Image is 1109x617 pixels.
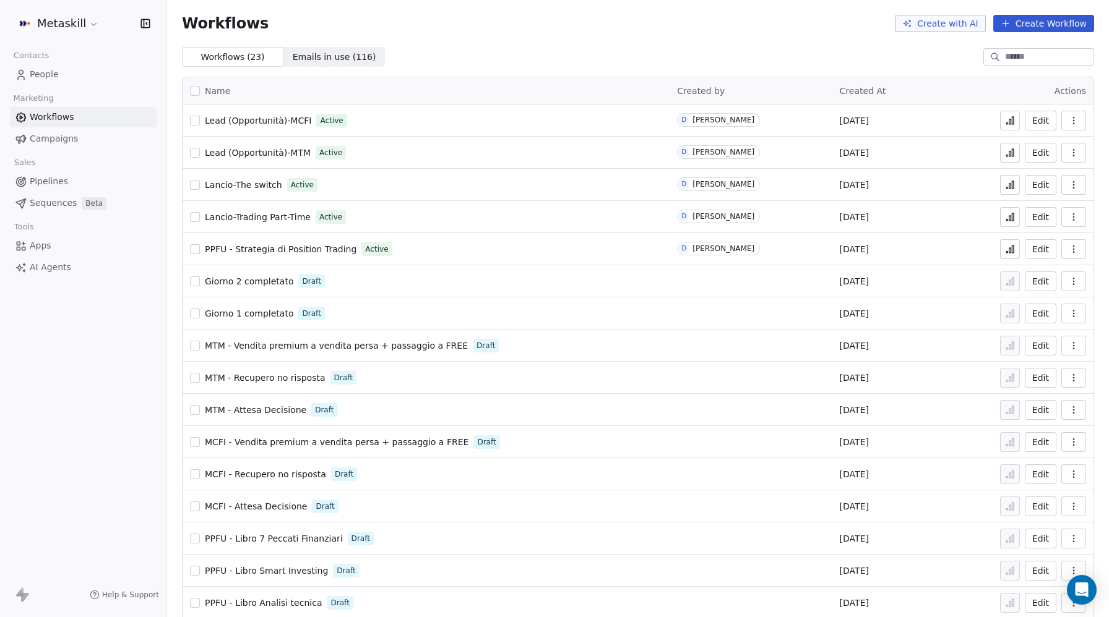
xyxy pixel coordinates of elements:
span: MTM - Recupero no risposta [205,373,326,383]
span: Sales [9,153,41,172]
div: D [681,244,686,253]
span: Draft [302,308,321,319]
span: MCFI - Vendita premium a vendita persa + passaggio a FREE [205,437,468,447]
span: PPFU - Libro 7 Peccati Finanziari [205,534,343,543]
span: Name [205,85,230,98]
span: [DATE] [840,404,869,416]
a: Lead (Opportunità)-MTM [205,147,311,159]
span: Lead (Opportunità)-MCFI [205,116,311,126]
span: Active [319,147,342,158]
span: Active [365,244,388,255]
button: Edit [1025,529,1056,548]
button: Edit [1025,561,1056,581]
span: [DATE] [840,564,869,577]
span: [DATE] [840,275,869,287]
button: Edit [1025,239,1056,259]
span: PPFU - Strategia di Position Trading [205,244,356,254]
span: Lead (Opportunità)-MTM [205,148,311,158]
span: [DATE] [840,243,869,255]
a: Help & Support [90,590,159,600]
a: Apps [10,236,157,256]
a: Pipelines [10,171,157,192]
span: Emails in use ( 116 ) [293,51,376,64]
button: Edit [1025,304,1056,323]
span: [DATE] [840,532,869,545]
a: Workflows [10,107,157,127]
div: [PERSON_NAME] [693,212,754,221]
span: Contacts [8,46,54,65]
span: MTM - Vendita premium a vendita persa + passaggio a FREE [205,341,468,351]
button: Edit [1025,271,1056,291]
span: Created At [840,86,886,96]
span: [DATE] [840,114,869,127]
div: Open Intercom Messenger [1067,575,1097,605]
span: [DATE] [840,211,869,223]
span: [DATE] [840,436,869,448]
a: PPFU - Libro Smart Investing [205,564,328,577]
span: [DATE] [840,307,869,320]
span: Active [291,179,314,190]
span: MCFI - Attesa Decisione [205,501,307,511]
span: [DATE] [840,339,869,352]
span: Lancio-Trading Part-Time [205,212,311,222]
span: Apps [30,239,51,252]
a: PPFU - Strategia di Position Trading [205,243,356,255]
button: Edit [1025,496,1056,516]
a: Lancio-Trading Part-Time [205,211,311,223]
span: Giorno 1 completato [205,308,293,318]
a: Lancio-The switch [205,179,282,191]
span: [DATE] [840,500,869,513]
span: Draft [352,533,370,544]
span: Actions [1055,86,1086,96]
span: AI Agents [30,261,71,274]
span: Active [319,211,342,223]
span: Tools [9,218,39,236]
a: Lead (Opportunità)-MCFI [205,114,311,127]
span: Workflows [182,15,269,32]
a: MTM - Attesa Decisione [205,404,306,416]
span: Campaigns [30,132,78,145]
span: [DATE] [840,147,869,159]
span: [DATE] [840,372,869,384]
a: PPFU - Libro Analisi tecnica [205,597,322,609]
div: D [681,147,686,157]
span: Metaskill [37,15,86,32]
button: Edit [1025,464,1056,484]
span: Draft [337,565,355,576]
button: Create Workflow [993,15,1094,32]
span: Created by [677,86,725,96]
span: Draft [330,597,349,608]
button: Edit [1025,207,1056,227]
a: MTM - Recupero no risposta [205,372,326,384]
a: Campaigns [10,129,157,149]
span: [DATE] [840,468,869,480]
a: MCFI - Recupero no risposta [205,468,326,480]
button: Edit [1025,432,1056,452]
span: Active [320,115,343,126]
button: Edit [1025,143,1056,163]
span: MTM - Attesa Decisione [205,405,306,415]
span: PPFU - Libro Analisi tecnica [205,598,322,608]
a: MTM - Vendita premium a vendita persa + passaggio a FREE [205,339,468,352]
div: D [681,179,686,189]
button: Edit [1025,593,1056,613]
span: Giorno 2 completato [205,276,293,286]
img: AVATAR%20METASKILL%20-%20Colori%20Positivo.png [17,16,32,31]
a: Giorno 1 completato [205,307,293,320]
button: Edit [1025,400,1056,420]
span: MCFI - Recupero no risposta [205,469,326,479]
button: Edit [1025,175,1056,195]
a: Edit [1025,336,1056,355]
span: Workflows [30,111,74,124]
button: Create with AI [895,15,986,32]
button: Metaskill [15,13,101,34]
span: Lancio-The switch [205,180,282,190]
